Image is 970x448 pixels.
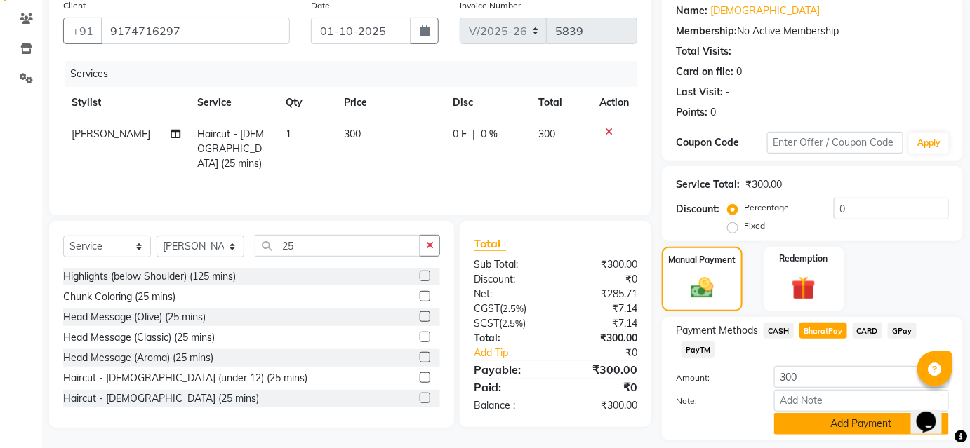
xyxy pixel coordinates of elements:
[481,127,498,142] span: 0 %
[571,346,648,360] div: ₹0
[555,272,648,287] div: ₹0
[463,346,571,360] a: Add Tip
[676,202,719,217] div: Discount:
[784,273,823,304] img: _gift.svg
[555,379,648,395] div: ₹0
[463,301,556,316] div: ( )
[684,275,721,301] img: _cash.svg
[65,61,648,87] div: Services
[530,87,591,118] th: Total
[676,85,723,100] div: Last Visit:
[503,303,524,314] span: 2.5%
[101,18,290,44] input: Search by Name/Mobile/Email/Code
[453,127,467,142] span: 0 F
[676,105,707,120] div: Points:
[665,395,764,407] label: Note:
[676,4,707,18] div: Name:
[344,128,361,140] span: 300
[63,18,102,44] button: +91
[736,65,742,79] div: 0
[676,135,767,150] div: Coupon Code
[676,177,740,192] div: Service Total:
[463,331,556,346] div: Total:
[555,287,648,301] div: ₹285.71
[255,235,420,257] input: Search or Scan
[63,290,175,304] div: Chunk Coloring (25 mins)
[463,272,556,287] div: Discount:
[682,341,715,358] span: PayTM
[710,105,716,120] div: 0
[774,413,949,435] button: Add Payment
[463,257,556,272] div: Sub Total:
[538,128,555,140] span: 300
[63,371,307,386] div: Haircut - [DEMOGRAPHIC_DATA] (under 12) (25 mins)
[665,372,764,384] label: Amount:
[799,323,847,339] span: BharatPay
[463,398,556,413] div: Balance :
[676,44,731,59] div: Total Visits:
[888,323,917,339] span: GPay
[744,219,765,232] label: Fixed
[555,301,648,316] div: ₹7.14
[463,361,556,378] div: Payable:
[286,128,291,140] span: 1
[335,87,444,118] th: Price
[474,302,500,315] span: CGST
[63,310,206,325] div: Head Message (Olive) (25 mins)
[472,127,475,142] span: |
[676,24,949,39] div: No Active Membership
[502,318,523,329] span: 2.5%
[63,351,213,365] div: Head Message (Aroma) (25 mins)
[463,379,556,395] div: Paid:
[463,287,556,301] div: Net:
[668,254,736,266] label: Manual Payment
[474,317,499,330] span: SGST
[591,87,637,118] th: Action
[72,128,150,140] span: [PERSON_NAME]
[63,391,259,406] div: Haircut - [DEMOGRAPHIC_DATA] (25 mins)
[676,65,733,79] div: Card on file:
[767,132,904,154] input: Enter Offer / Coupon Code
[911,392,956,434] iframe: chat widget
[853,323,883,339] span: CARD
[555,398,648,413] div: ₹300.00
[774,366,949,388] input: Amount
[63,87,190,118] th: Stylist
[555,257,648,272] div: ₹300.00
[764,323,794,339] span: CASH
[745,177,782,192] div: ₹300.00
[744,201,789,214] label: Percentage
[474,236,506,251] span: Total
[555,331,648,346] div: ₹300.00
[726,85,730,100] div: -
[555,361,648,378] div: ₹300.00
[63,330,215,345] div: Head Message (Classic) (25 mins)
[463,316,556,331] div: ( )
[780,252,828,265] label: Redemption
[710,4,820,18] a: [DEMOGRAPHIC_DATA]
[63,269,236,284] div: Highlights (below Shoulder) (125 mins)
[676,323,758,338] span: Payment Methods
[774,390,949,412] input: Add Note
[444,87,531,118] th: Disc
[909,133,949,154] button: Apply
[277,87,335,118] th: Qty
[676,24,737,39] div: Membership:
[190,87,277,118] th: Service
[198,128,265,170] span: Haircut - [DEMOGRAPHIC_DATA] (25 mins)
[555,316,648,331] div: ₹7.14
